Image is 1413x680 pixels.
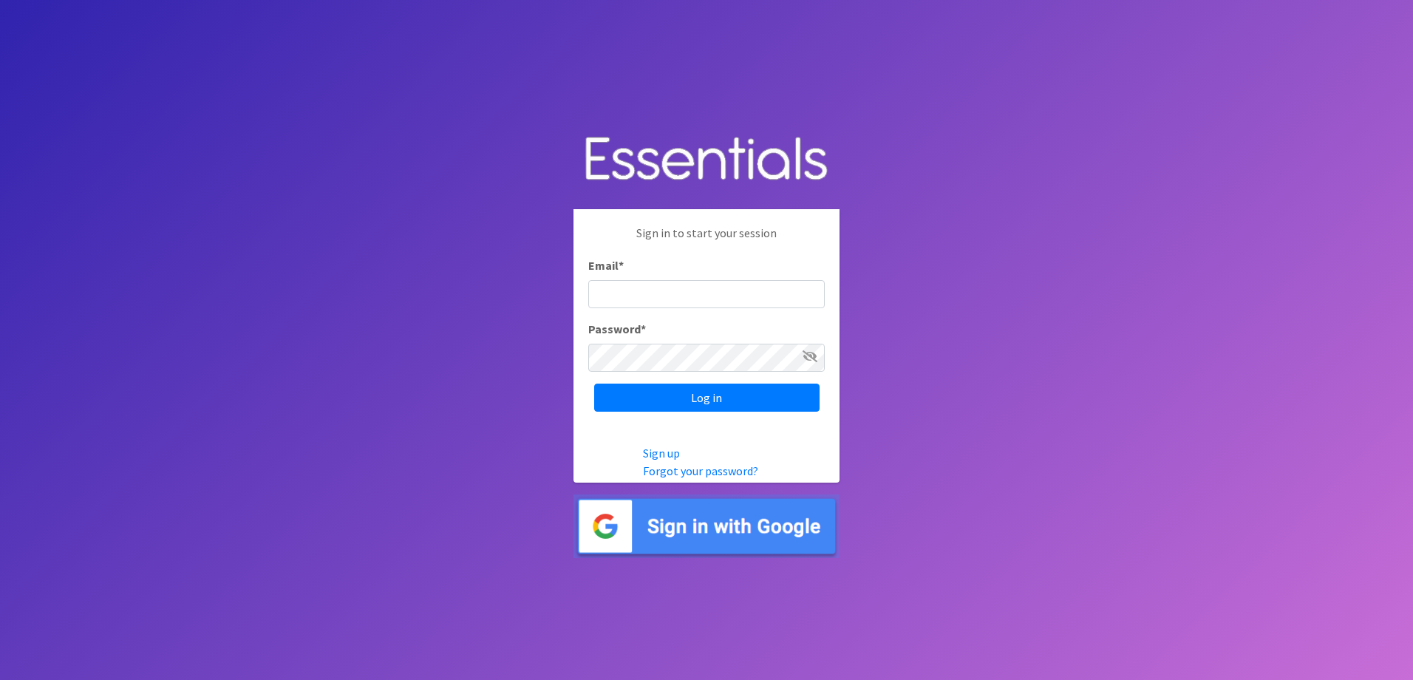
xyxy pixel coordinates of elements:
[573,494,840,559] img: Sign in with Google
[619,258,624,273] abbr: required
[588,224,825,256] p: Sign in to start your session
[594,384,820,412] input: Log in
[643,463,758,478] a: Forgot your password?
[588,320,646,338] label: Password
[573,122,840,198] img: Human Essentials
[641,322,646,336] abbr: required
[643,446,680,460] a: Sign up
[588,256,624,274] label: Email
